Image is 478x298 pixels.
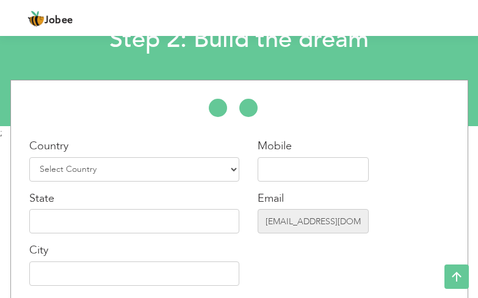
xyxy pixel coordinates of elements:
[258,138,292,154] label: Mobile
[27,10,45,27] img: jobee.io
[29,138,68,154] label: Country
[258,191,284,207] label: Email
[29,243,48,258] label: City
[109,24,369,55] h2: Step 2: Build the dream
[45,16,73,26] span: Jobee
[29,191,54,207] label: State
